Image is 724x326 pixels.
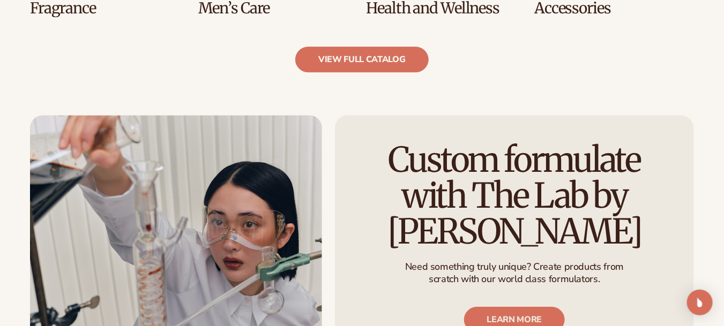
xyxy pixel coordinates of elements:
[295,47,429,72] a: view full catalog
[687,290,713,315] div: Open Intercom Messenger
[405,273,624,285] p: scratch with our world class formulators.
[405,260,624,272] p: Need something truly unique? Create products from
[365,142,664,250] h2: Custom formulate with The Lab by [PERSON_NAME]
